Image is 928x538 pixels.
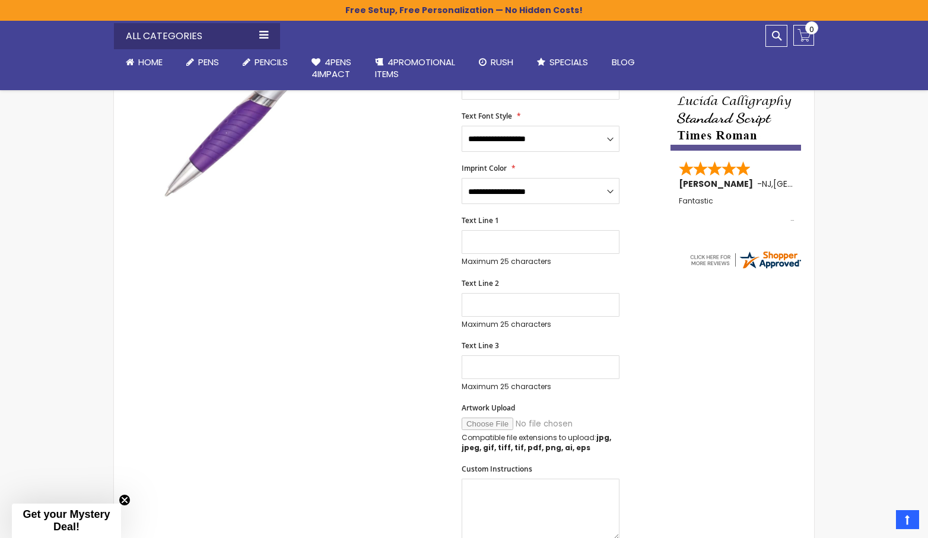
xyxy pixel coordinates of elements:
[375,56,455,80] span: 4PROMOTIONAL ITEMS
[549,56,588,68] span: Specials
[600,49,647,75] a: Blog
[119,494,131,506] button: Close teaser
[462,464,532,474] span: Custom Instructions
[23,508,110,533] span: Get your Mystery Deal!
[467,49,525,75] a: Rush
[138,56,163,68] span: Home
[12,504,121,538] div: Get your Mystery Deal!Close teaser
[688,249,802,270] img: 4pens.com widget logo
[114,23,280,49] div: All Categories
[462,340,499,351] span: Text Line 3
[462,111,512,121] span: Text Font Style
[793,25,814,46] a: 0
[114,49,174,75] a: Home
[312,56,351,80] span: 4Pens 4impact
[363,49,467,88] a: 4PROMOTIONALITEMS
[462,163,507,173] span: Imprint Color
[809,24,814,35] span: 0
[174,49,231,75] a: Pens
[491,56,513,68] span: Rush
[525,49,600,75] a: Specials
[462,403,515,413] span: Artwork Upload
[612,56,635,68] span: Blog
[462,320,619,329] p: Maximum 25 characters
[231,49,300,75] a: Pencils
[462,215,499,225] span: Text Line 1
[255,56,288,68] span: Pencils
[462,433,619,452] p: Compatible file extensions to upload:
[679,197,794,222] div: Fantastic
[462,257,619,266] p: Maximum 25 characters
[896,510,919,529] a: Top
[198,56,219,68] span: Pens
[462,382,619,391] p: Maximum 25 characters
[679,178,757,190] span: [PERSON_NAME]
[688,263,802,273] a: 4pens.com certificate URL
[762,178,771,190] span: NJ
[757,178,860,190] span: - ,
[462,278,499,288] span: Text Line 2
[670,36,801,151] img: font-personalization-examples
[773,178,860,190] span: [GEOGRAPHIC_DATA]
[300,49,363,88] a: 4Pens4impact
[462,432,611,452] strong: jpg, jpeg, gif, tiff, tif, pdf, png, ai, eps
